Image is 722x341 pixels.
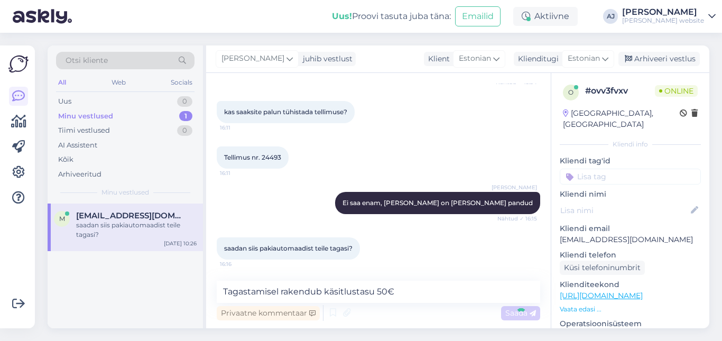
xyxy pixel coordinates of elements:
[343,199,533,207] span: Ei saa enam, [PERSON_NAME] on [PERSON_NAME] pandud
[560,205,689,216] input: Lisa nimi
[560,169,701,185] input: Lisa tag
[56,76,68,89] div: All
[224,108,347,116] span: kas saaksite palun tühistada tellimuse?
[560,223,701,234] p: Kliendi email
[220,169,260,177] span: 16:11
[177,125,192,136] div: 0
[164,239,197,247] div: [DATE] 10:26
[224,244,353,252] span: saadan siis pakiautomaadist teile tagasi?
[560,140,701,149] div: Kliendi info
[618,52,700,66] div: Arhiveeri vestlus
[655,85,698,97] span: Online
[109,76,128,89] div: Web
[560,250,701,261] p: Kliendi telefon
[513,7,578,26] div: Aktiivne
[560,234,701,245] p: [EMAIL_ADDRESS][DOMAIN_NAME]
[424,53,450,64] div: Klient
[622,8,704,16] div: [PERSON_NAME]
[58,154,73,165] div: Kõik
[563,108,680,130] div: [GEOGRAPHIC_DATA], [GEOGRAPHIC_DATA]
[8,54,29,74] img: Askly Logo
[101,188,149,197] span: Minu vestlused
[459,53,491,64] span: Estonian
[332,11,352,21] b: Uus!
[299,53,353,64] div: juhib vestlust
[224,153,281,161] span: Tellimus nr. 24493
[497,215,537,223] span: Nähtud ✓ 16:15
[560,318,701,329] p: Operatsioonisüsteem
[560,189,701,200] p: Kliendi nimi
[622,8,716,25] a: [PERSON_NAME][PERSON_NAME] website
[220,260,260,268] span: 16:16
[76,220,197,239] div: saadan siis pakiautomaadist teile tagasi?
[622,16,704,25] div: [PERSON_NAME] website
[560,291,643,300] a: [URL][DOMAIN_NAME]
[560,261,645,275] div: Küsi telefoninumbrit
[568,88,573,96] span: o
[514,53,559,64] div: Klienditugi
[58,96,71,107] div: Uus
[585,85,655,97] div: # ovv3fvxv
[568,53,600,64] span: Estonian
[58,125,110,136] div: Tiimi vestlused
[455,6,501,26] button: Emailid
[221,53,284,64] span: [PERSON_NAME]
[179,111,192,122] div: 1
[560,155,701,167] p: Kliendi tag'id
[177,96,192,107] div: 0
[58,140,97,151] div: AI Assistent
[66,55,108,66] span: Otsi kliente
[492,183,537,191] span: [PERSON_NAME]
[76,211,186,220] span: mihhiv@gmail.com
[332,10,451,23] div: Proovi tasuta juba täna:
[603,9,618,24] div: AJ
[560,279,701,290] p: Klienditeekond
[59,215,65,223] span: m
[58,111,113,122] div: Minu vestlused
[560,305,701,314] p: Vaata edasi ...
[169,76,195,89] div: Socials
[220,124,260,132] span: 16:11
[58,169,101,180] div: Arhiveeritud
